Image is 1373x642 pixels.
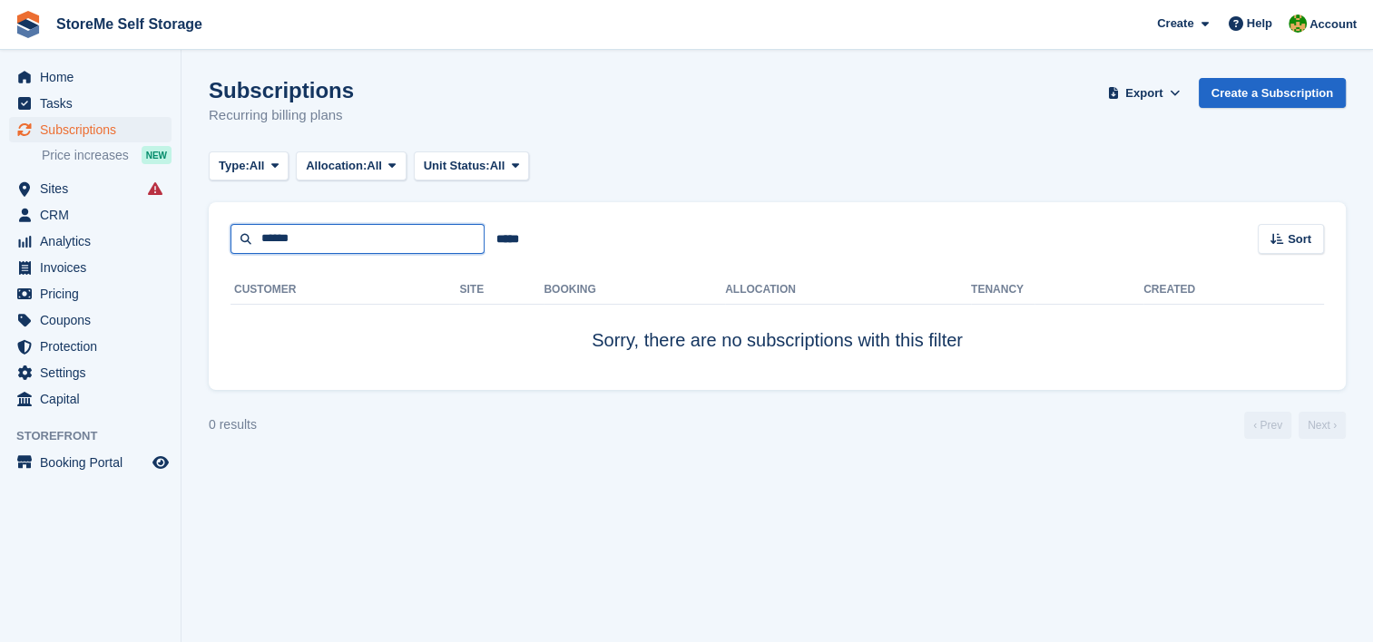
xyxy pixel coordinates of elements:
i: Smart entry sync failures have occurred [148,181,162,196]
a: menu [9,64,172,90]
span: Help [1247,15,1272,33]
div: NEW [142,146,172,164]
span: Tasks [40,91,149,116]
span: Protection [40,334,149,359]
img: StorMe [1289,15,1307,33]
button: Export [1104,78,1184,108]
span: Analytics [40,229,149,254]
th: Created [1143,276,1324,305]
span: Home [40,64,149,90]
a: menu [9,176,172,201]
button: Unit Status: All [414,151,529,181]
nav: Page [1241,412,1349,439]
th: Customer [230,276,459,305]
a: menu [9,360,172,385]
span: Export [1125,84,1162,102]
a: menu [9,386,172,412]
span: Allocation: [306,157,367,175]
span: Price increases [42,147,129,164]
span: Account [1309,15,1357,34]
a: Previous [1244,412,1291,439]
a: menu [9,255,172,280]
a: StoreMe Self Storage [49,9,210,39]
span: CRM [40,202,149,228]
a: menu [9,202,172,228]
span: Coupons [40,307,149,333]
a: Create a Subscription [1199,78,1346,108]
a: menu [9,229,172,254]
th: Site [459,276,544,305]
h1: Subscriptions [209,78,354,102]
span: All [367,157,382,175]
button: Type: All [209,151,289,181]
span: Pricing [40,281,149,306]
span: Invoices [40,255,149,280]
span: Storefront [16,427,181,445]
a: Next [1299,412,1346,439]
span: Capital [40,386,149,412]
span: Type: [219,157,250,175]
img: stora-icon-8386f47178a22dfd0bd8f6a31ec36ba5ce8667c1dd55bd0f319d3a0aa187defe.svg [15,11,42,38]
th: Tenancy [971,276,1035,305]
span: Booking Portal [40,450,149,475]
span: Sorry, there are no subscriptions with this filter [592,330,963,350]
a: menu [9,281,172,306]
a: menu [9,307,172,333]
span: Unit Status: [424,157,490,175]
p: Recurring billing plans [209,105,354,126]
th: Booking [544,276,725,305]
div: 0 results [209,415,257,434]
span: Create [1157,15,1193,33]
a: Preview store [150,452,172,473]
span: Settings [40,360,149,385]
a: menu [9,334,172,359]
button: Allocation: All [296,151,407,181]
th: Allocation [725,276,971,305]
a: Price increases NEW [42,145,172,165]
a: menu [9,117,172,142]
span: All [490,157,505,175]
span: All [250,157,265,175]
span: Sort [1288,230,1311,248]
a: menu [9,91,172,116]
span: Sites [40,176,149,201]
span: Subscriptions [40,117,149,142]
a: menu [9,450,172,475]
